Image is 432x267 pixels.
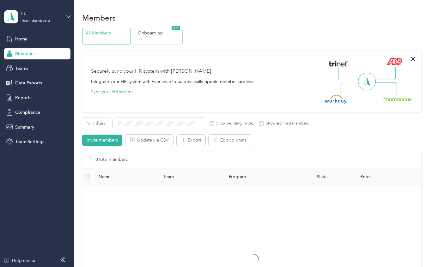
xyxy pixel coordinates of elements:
button: Sync your HR system [91,88,133,95]
label: Show archived members [264,121,309,126]
img: Line Left Down [340,82,362,95]
button: Invite members [82,135,122,146]
span: NEW [172,26,180,30]
span: Teams [15,65,28,72]
div: Securely sync your HR system with [PERSON_NAME] [91,68,211,75]
p: 0 Total members [95,156,128,163]
h1: Members [82,15,116,21]
img: BambooHR [383,97,412,101]
th: Status [289,168,355,185]
button: Filters [82,118,112,129]
button: Update via CSV [125,135,173,146]
span: Name [99,174,154,179]
div: Team dashboard [21,19,50,23]
iframe: Everlance-gr Chat Button Frame [397,232,432,267]
img: ADP [386,58,402,65]
span: Summary [15,124,34,130]
span: Members [15,50,34,57]
button: Export [177,135,205,146]
p: All Members [86,30,129,36]
span: Home [15,36,27,42]
span: Reports [15,94,31,101]
th: Team [158,168,224,185]
p: Onboarding [138,30,181,36]
button: Help center [3,257,36,264]
span: Team Settings [15,138,44,145]
img: Line Right Up [374,67,396,80]
img: Line Right Down [375,82,397,96]
img: Trinet [328,59,350,68]
img: Workday [325,95,347,104]
span: Compliance [15,109,40,116]
th: Roles [355,168,421,185]
img: Line Left Up [338,67,360,81]
th: Program [224,168,289,185]
div: FL [21,10,61,17]
span: Data Exports [15,80,42,86]
th: Name [94,168,159,185]
label: Show pending invites [214,121,254,126]
div: Integrate your HR system with Everlance to automatically update member profiles. [91,78,254,85]
button: Edit columns [209,135,251,146]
